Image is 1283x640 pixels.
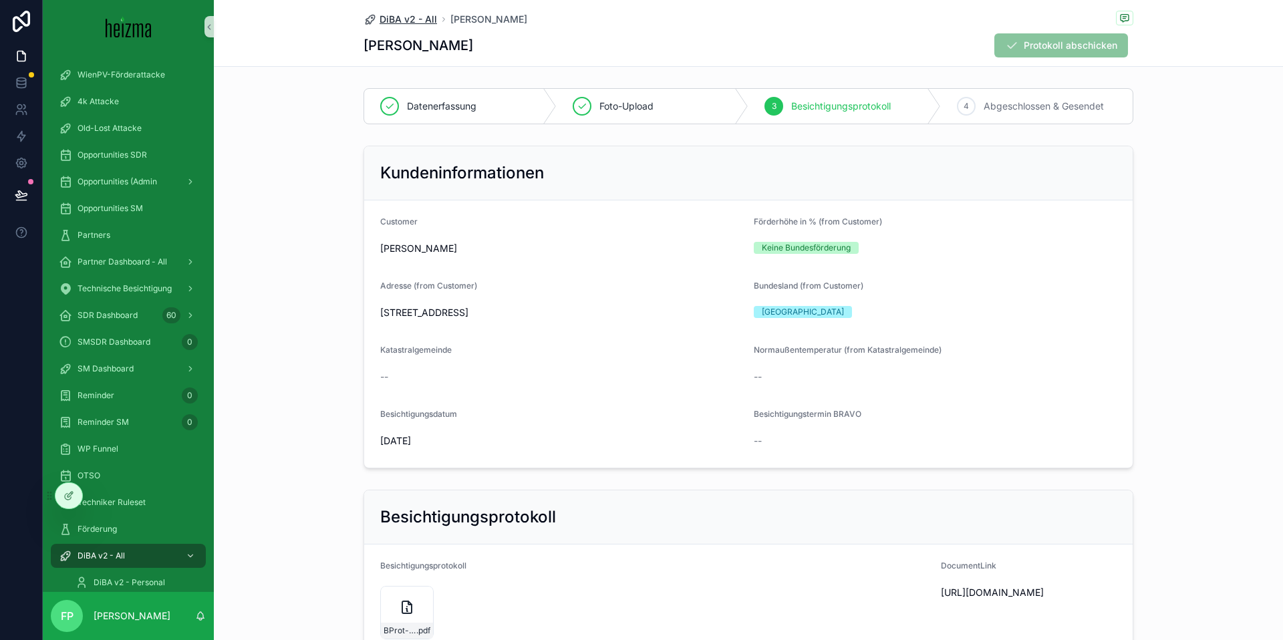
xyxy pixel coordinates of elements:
[754,434,762,448] span: --
[51,517,206,541] a: Förderung
[51,490,206,514] a: Techniker Ruleset
[51,170,206,194] a: Opportunities (Admin
[380,370,388,383] span: --
[78,524,117,534] span: Förderung
[754,281,863,291] span: Bundesland (from Customer)
[380,13,437,26] span: DiBA v2 - All
[380,345,452,355] span: Katastralgemeinde
[78,417,129,428] span: Reminder SM
[51,196,206,220] a: Opportunities SM
[182,387,198,404] div: 0
[51,544,206,568] a: DiBA v2 - All
[162,307,180,323] div: 60
[416,625,430,636] span: .pdf
[599,100,654,113] span: Foto-Upload
[78,310,138,321] span: SDR Dashboard
[78,550,125,561] span: DiBA v2 - All
[450,13,527,26] a: [PERSON_NAME]
[380,306,743,319] span: [STREET_ADDRESS]
[984,100,1104,113] span: Abgeschlossen & Gesendet
[78,203,143,214] span: Opportunities SM
[78,69,165,80] span: WienPV-Förderattacke
[78,444,118,454] span: WP Funnel
[384,625,416,636] span: BProt-2025-09-04--1667
[772,101,776,112] span: 3
[380,434,743,448] span: [DATE]
[78,150,147,160] span: Opportunities SDR
[78,470,100,481] span: OTSO
[364,13,437,26] a: DiBA v2 - All
[67,571,206,595] a: DiBA v2 - Personal
[380,242,457,255] span: [PERSON_NAME]
[754,345,942,355] span: Normaußentemperatur (from Katastralgemeinde)
[380,409,457,419] span: Besichtigungsdatum
[78,497,146,508] span: Techniker Ruleset
[78,283,172,294] span: Technische Besichtigung
[51,277,206,301] a: Technische Besichtigung
[51,464,206,488] a: OTSO
[941,586,1117,599] span: [URL][DOMAIN_NAME]
[380,281,477,291] span: Adresse (from Customer)
[182,414,198,430] div: 0
[380,162,544,184] h2: Kundeninformationen
[78,363,134,374] span: SM Dashboard
[51,116,206,140] a: Old-Lost Attacke
[51,63,206,87] a: WienPV-Förderattacke
[51,410,206,434] a: Reminder SM0
[51,330,206,354] a: SMSDR Dashboard0
[43,53,214,592] div: scrollable content
[106,16,152,37] img: App logo
[51,357,206,381] a: SM Dashboard
[364,36,473,55] h1: [PERSON_NAME]
[941,561,996,571] span: DocumentLink
[78,257,167,267] span: Partner Dashboard - All
[94,577,165,588] span: DiBA v2 - Personal
[762,306,844,318] div: [GEOGRAPHIC_DATA]
[964,101,969,112] span: 4
[51,303,206,327] a: SDR Dashboard60
[78,390,114,401] span: Reminder
[78,96,119,107] span: 4k Attacke
[51,143,206,167] a: Opportunities SDR
[754,216,882,226] span: Förderhöhe in % (from Customer)
[754,409,861,419] span: Besichtigungstermin BRAVO
[94,609,170,623] p: [PERSON_NAME]
[78,123,142,134] span: Old-Lost Attacke
[407,100,476,113] span: Datenerfassung
[51,223,206,247] a: Partners
[78,176,157,187] span: Opportunities (Admin
[61,608,74,624] span: FP
[51,383,206,408] a: Reminder0
[182,334,198,350] div: 0
[51,437,206,461] a: WP Funnel
[380,506,556,528] h2: Besichtigungsprotokoll
[380,561,466,571] span: Besichtigungsprotokoll
[51,250,206,274] a: Partner Dashboard - All
[762,242,851,254] div: Keine Bundesförderung
[380,216,418,226] span: Customer
[754,370,762,383] span: --
[78,337,150,347] span: SMSDR Dashboard
[791,100,891,113] span: Besichtigungsprotokoll
[78,230,110,241] span: Partners
[51,90,206,114] a: 4k Attacke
